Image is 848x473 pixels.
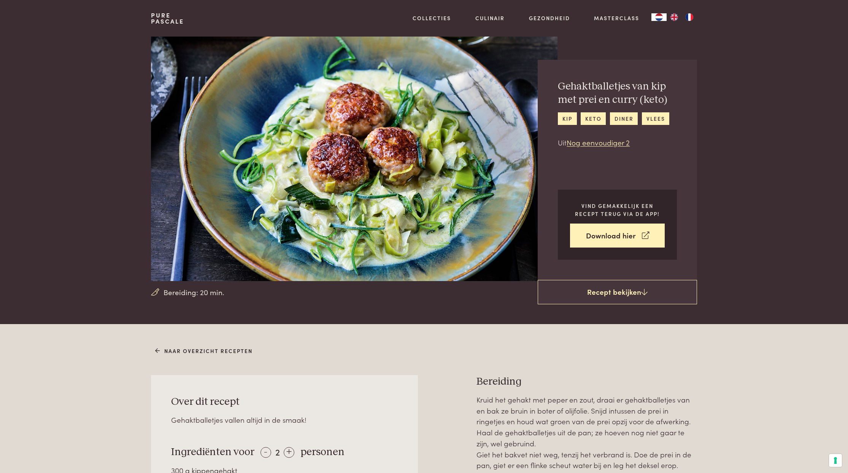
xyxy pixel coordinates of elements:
a: FR [682,13,697,21]
a: Culinair [475,14,505,22]
a: diner [610,112,638,125]
a: NL [651,13,667,21]
h3: Over dit recept [171,395,398,409]
img: Gehaktballetjes van kip met prei en curry (keto) [151,37,557,281]
ul: Language list [667,13,697,21]
aside: Language selected: Nederlands [651,13,697,21]
a: PurePascale [151,12,184,24]
a: Gezondheid [529,14,570,22]
a: kip [558,112,576,125]
a: Masterclass [594,14,639,22]
a: Collecties [413,14,451,22]
a: Recept bekijken [538,280,697,304]
p: Vind gemakkelijk een recept terug via de app! [570,202,665,217]
button: Uw voorkeuren voor toestemming voor trackingtechnologieën [829,454,842,467]
div: Language [651,13,667,21]
a: vlees [642,112,669,125]
div: Gehaktballetjes vallen altijd in de smaak! [171,414,398,425]
span: 2 [275,445,280,458]
h3: Bereiding [476,375,697,388]
a: keto [581,112,606,125]
div: + [284,447,294,458]
a: Nog eenvoudiger 2 [567,137,630,147]
span: Bereiding: 20 min. [164,287,224,298]
div: - [260,447,271,458]
span: Ingrediënten voor [171,447,254,457]
a: Download hier [570,224,665,248]
p: Uit [558,137,677,148]
a: EN [667,13,682,21]
h2: Gehaktballetjes van kip met prei en curry (keto) [558,80,677,106]
a: Naar overzicht recepten [155,347,253,355]
span: personen [300,447,345,457]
